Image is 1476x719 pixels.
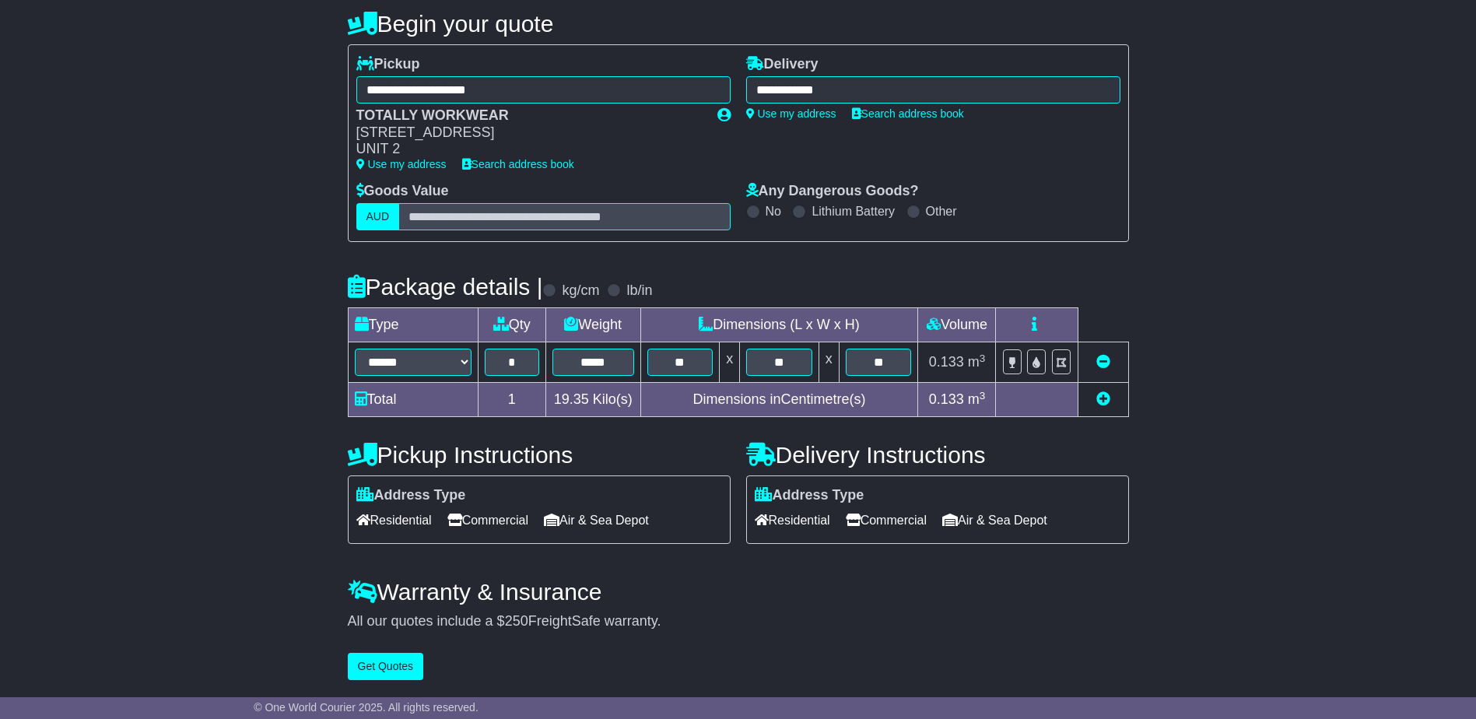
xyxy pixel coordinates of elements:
h4: Delivery Instructions [746,442,1129,468]
td: Qty [478,308,545,342]
td: Kilo(s) [545,383,640,417]
td: Dimensions (L x W x H) [640,308,918,342]
span: © One World Courier 2025. All rights reserved. [254,701,479,714]
h4: Package details | [348,274,543,300]
td: Type [348,308,478,342]
span: Residential [356,508,432,532]
span: 19.35 [554,391,589,407]
td: Volume [918,308,996,342]
td: 1 [478,383,545,417]
a: Search address book [852,107,964,120]
a: Use my address [746,107,836,120]
label: Goods Value [356,183,449,200]
label: kg/cm [562,282,599,300]
label: Pickup [356,56,420,73]
label: Delivery [746,56,819,73]
span: 0.133 [929,354,964,370]
button: Get Quotes [348,653,424,680]
span: Commercial [447,508,528,532]
h4: Begin your quote [348,11,1129,37]
label: Lithium Battery [812,204,895,219]
div: All our quotes include a $ FreightSafe warranty. [348,613,1129,630]
sup: 3 [980,352,986,364]
span: m [968,391,986,407]
a: Search address book [462,158,574,170]
a: Add new item [1096,391,1110,407]
a: Use my address [356,158,447,170]
span: 0.133 [929,391,964,407]
div: TOTALLY WORKWEAR [356,107,702,125]
label: Address Type [755,487,864,504]
span: Commercial [846,508,927,532]
h4: Warranty & Insurance [348,579,1129,605]
span: 250 [505,613,528,629]
td: Total [348,383,478,417]
span: Residential [755,508,830,532]
div: [STREET_ADDRESS] [356,125,702,142]
label: Other [926,204,957,219]
sup: 3 [980,390,986,402]
td: x [819,342,839,383]
td: Dimensions in Centimetre(s) [640,383,918,417]
label: No [766,204,781,219]
label: lb/in [626,282,652,300]
h4: Pickup Instructions [348,442,731,468]
div: UNIT 2 [356,141,702,158]
label: AUD [356,203,400,230]
label: Any Dangerous Goods? [746,183,919,200]
td: Weight [545,308,640,342]
span: Air & Sea Depot [544,508,649,532]
a: Remove this item [1096,354,1110,370]
span: Air & Sea Depot [942,508,1047,532]
label: Address Type [356,487,466,504]
span: m [968,354,986,370]
td: x [720,342,740,383]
